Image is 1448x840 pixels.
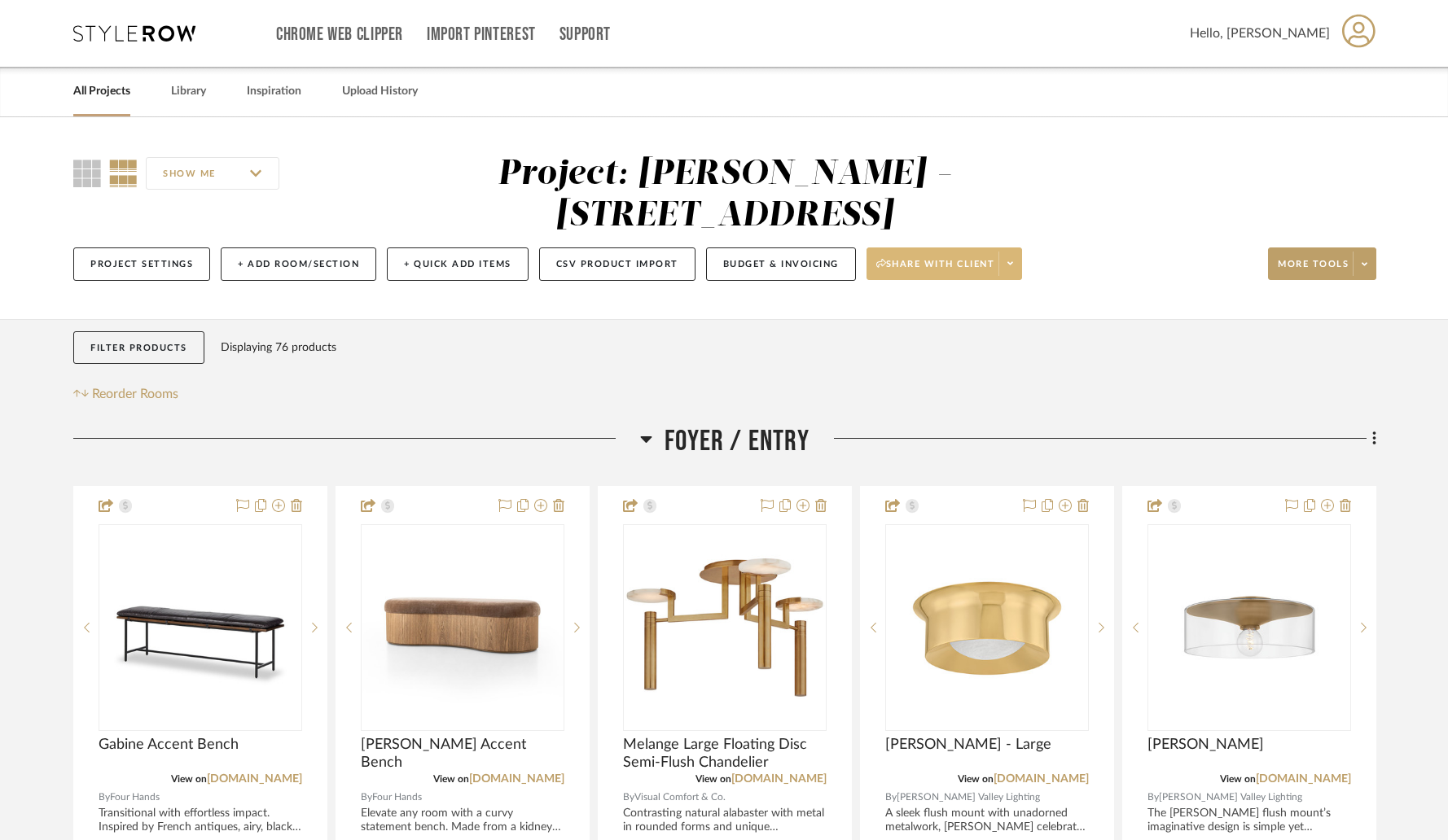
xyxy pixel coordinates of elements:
[469,773,564,785] a: [DOMAIN_NAME]
[99,736,239,754] span: Gabine Accent Bench
[867,247,1023,280] button: Share with client
[73,81,130,103] a: All Projects
[625,527,825,728] img: Melange Large Floating Disc Semi-Flush Chandelier
[362,527,563,728] img: Celeste Accent Bench
[887,527,1087,728] img: Noxon - Large
[1278,258,1349,282] span: More tools
[1159,790,1302,805] span: [PERSON_NAME] Valley Lighting
[695,774,731,784] span: View on
[885,736,1051,754] span: [PERSON_NAME] - Large
[342,81,418,103] a: Upload History
[958,774,994,784] span: View on
[623,736,827,772] span: Melange Large Floating Disc Semi-Flush Chandelier
[99,790,110,805] span: By
[276,28,403,42] a: Chrome Web Clipper
[387,247,529,281] button: + Quick Add Items
[623,790,634,805] span: By
[559,28,611,42] a: Support
[539,247,695,281] button: CSV Product Import
[372,790,422,805] span: Four Hands
[221,247,376,281] button: + Add Room/Section
[885,790,897,805] span: By
[171,774,207,784] span: View on
[73,384,178,404] button: Reorder Rooms
[361,736,564,772] span: [PERSON_NAME] Accent Bench
[665,424,810,459] span: Foyer / Entry
[1190,24,1330,43] span: Hello, [PERSON_NAME]
[634,790,726,805] span: Visual Comfort & Co.
[876,258,995,282] span: Share with client
[1147,790,1159,805] span: By
[1256,773,1351,785] a: [DOMAIN_NAME]
[73,247,210,281] button: Project Settings
[1268,247,1376,280] button: More tools
[1147,736,1264,754] span: [PERSON_NAME]
[498,157,952,233] div: Project: [PERSON_NAME] - [STREET_ADDRESS]
[706,247,856,281] button: Budget & Invoicing
[247,81,301,103] a: Inspiration
[92,384,178,404] span: Reorder Rooms
[73,331,204,365] button: Filter Products
[1220,774,1256,784] span: View on
[994,773,1089,785] a: [DOMAIN_NAME]
[171,81,206,103] a: Library
[731,773,827,785] a: [DOMAIN_NAME]
[897,790,1040,805] span: [PERSON_NAME] Valley Lighting
[100,527,301,728] img: Gabine Accent Bench
[221,331,336,364] div: Displaying 76 products
[1149,527,1349,728] img: Killian
[361,790,372,805] span: By
[427,28,536,42] a: Import Pinterest
[110,790,160,805] span: Four Hands
[207,773,302,785] a: [DOMAIN_NAME]
[433,774,469,784] span: View on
